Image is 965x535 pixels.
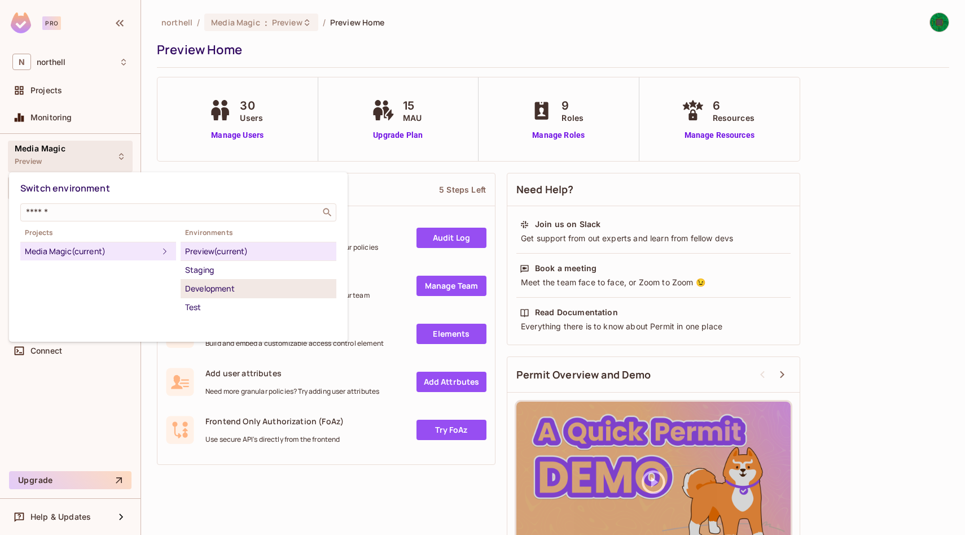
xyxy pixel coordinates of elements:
[185,301,332,314] div: Test
[25,245,158,258] div: Media Magic (current)
[185,245,332,258] div: Preview (current)
[181,228,336,237] span: Environments
[20,182,110,194] span: Switch environment
[185,263,332,277] div: Staging
[185,282,332,295] div: Development
[20,228,176,237] span: Projects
